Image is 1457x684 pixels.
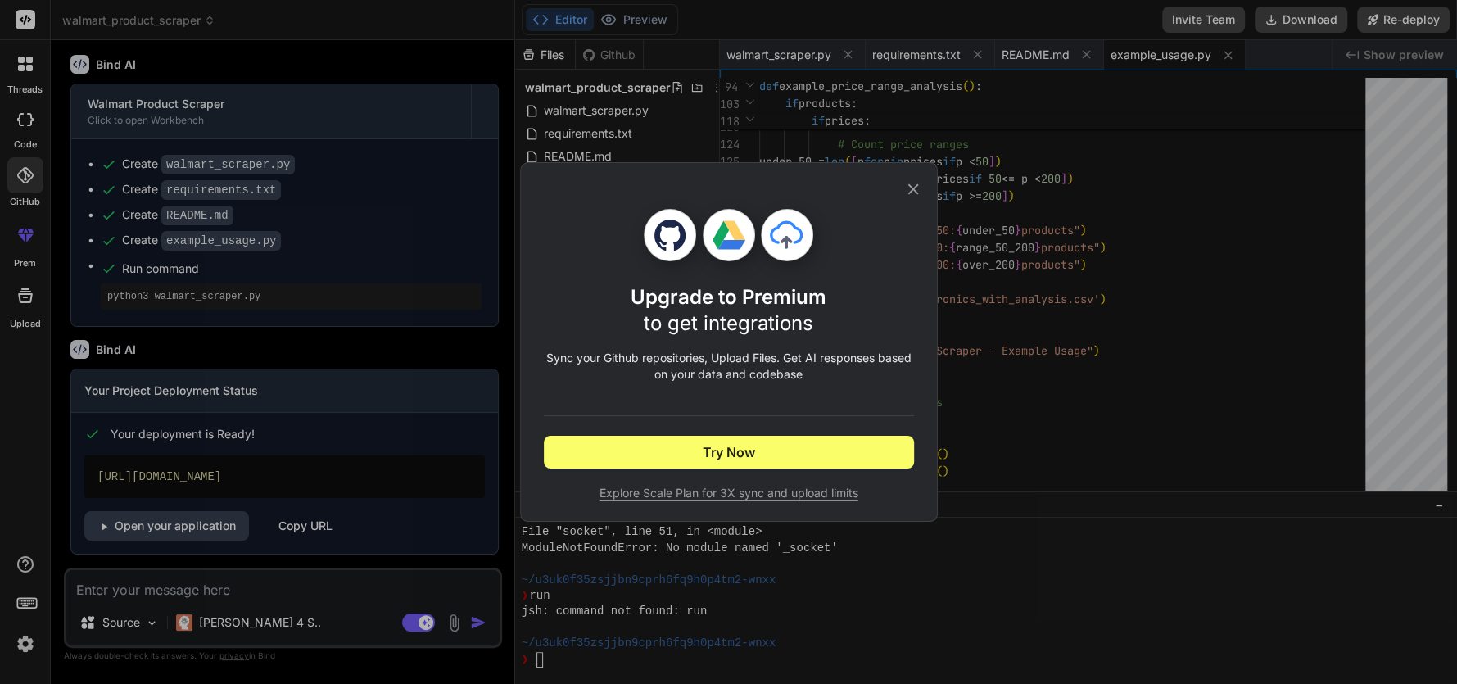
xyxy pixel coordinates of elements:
span: Try Now [703,442,755,462]
button: Try Now [544,436,914,469]
h1: Upgrade to Premium [631,284,826,337]
span: to get integrations [644,311,813,335]
p: Sync your Github repositories, Upload Files. Get AI responses based on your data and codebase [544,350,914,383]
span: Explore Scale Plan for 3X sync and upload limits [544,485,914,501]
